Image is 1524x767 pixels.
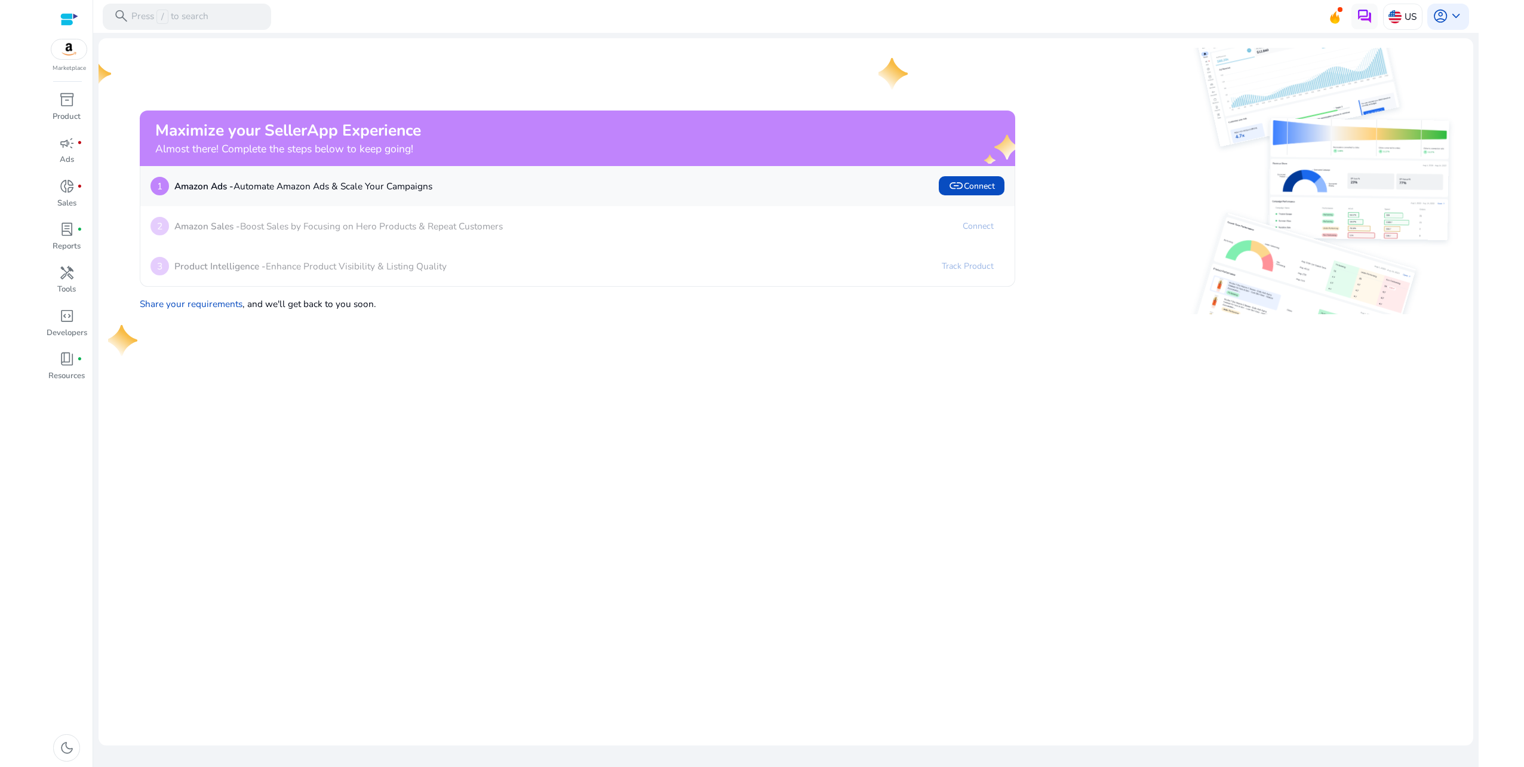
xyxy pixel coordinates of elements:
p: Developers [47,327,87,339]
b: Amazon Sales - [174,220,240,232]
span: fiber_manual_record [77,184,82,189]
p: US [1405,6,1417,27]
a: Share your requirements [140,297,242,310]
a: Track Product [931,257,1004,276]
a: inventory_2Product [45,90,88,133]
p: Tools [57,284,76,296]
span: account_circle [1433,8,1448,24]
p: Press to search [131,10,208,24]
p: 1 [150,177,169,195]
img: one-star.svg [108,325,140,357]
p: Automate Amazon Ads & Scale Your Campaigns [174,179,432,193]
span: code_blocks [59,308,75,324]
span: fiber_manual_record [77,227,82,232]
h4: Almost there! Complete the steps below to keep going! [155,143,421,155]
span: Connect [948,178,995,194]
p: Product [53,111,81,123]
span: lab_profile [59,222,75,237]
h2: Maximize your SellerApp Experience [155,121,421,140]
img: one-star.svg [878,58,910,90]
span: search [113,8,129,24]
span: dark_mode [59,740,75,756]
img: us.svg [1388,10,1402,23]
a: code_blocksDevelopers [45,306,88,349]
span: keyboard_arrow_down [1448,8,1464,24]
span: book_4 [59,351,75,367]
p: 2 [150,217,169,235]
a: book_4fiber_manual_recordResources [45,349,88,392]
p: Enhance Product Visibility & Listing Quality [174,259,447,273]
b: Amazon Ads - [174,180,233,192]
span: inventory_2 [59,92,75,108]
img: amazon.svg [51,39,87,59]
button: linkConnect [939,176,1004,195]
b: Product Intelligence - [174,260,266,272]
span: link [948,178,964,194]
p: Marketplace [53,64,86,73]
p: Boost Sales by Focusing on Hero Products & Repeat Customers [174,219,503,233]
a: handymanTools [45,262,88,305]
p: 3 [150,257,169,275]
span: fiber_manual_record [77,357,82,362]
p: , and we'll get back to you soon. [140,292,1016,311]
span: / [156,10,168,24]
p: Sales [57,198,76,210]
span: fiber_manual_record [77,140,82,146]
p: Reports [53,241,81,253]
a: campaignfiber_manual_recordAds [45,133,88,176]
span: campaign [59,136,75,151]
a: donut_smallfiber_manual_recordSales [45,176,88,219]
a: Connect [952,217,1004,236]
p: Resources [48,370,85,382]
span: donut_small [59,179,75,194]
a: lab_profilefiber_manual_recordReports [45,219,88,262]
span: handyman [59,265,75,281]
p: Ads [60,154,74,166]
